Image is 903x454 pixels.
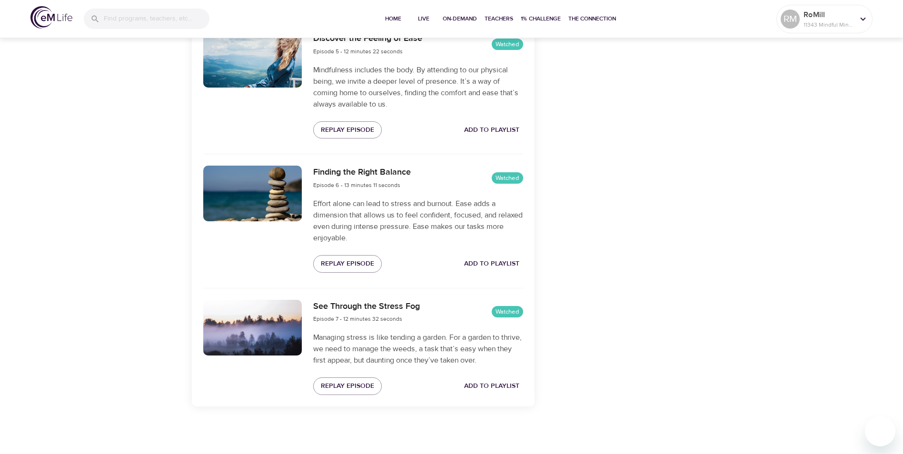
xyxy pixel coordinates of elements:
span: Watched [492,174,523,183]
span: 1% Challenge [521,14,561,24]
div: RM [781,10,800,29]
span: Replay Episode [321,258,374,270]
span: Watched [492,40,523,49]
span: Episode 5 - 12 minutes 22 seconds [313,48,403,55]
span: Add to Playlist [464,380,519,392]
span: Teachers [485,14,513,24]
p: 11343 Mindful Minutes [804,20,854,29]
span: Replay Episode [321,380,374,392]
span: On-Demand [443,14,477,24]
h6: Finding the Right Balance [313,166,411,179]
button: Add to Playlist [460,377,523,395]
span: Add to Playlist [464,258,519,270]
input: Find programs, teachers, etc... [104,9,209,29]
span: Replay Episode [321,124,374,136]
span: Home [382,14,405,24]
iframe: Button to launch messaging window [865,416,895,446]
button: Replay Episode [313,377,382,395]
img: logo [30,6,72,29]
button: Replay Episode [313,255,382,273]
h6: See Through the Stress Fog [313,300,420,314]
span: Episode 7 - 12 minutes 32 seconds [313,315,402,323]
p: Managing stress is like tending a garden. For a garden to thrive, we need to manage the weeds, a ... [313,332,523,366]
h6: Discover the Feeling of Ease [313,32,422,46]
span: Add to Playlist [464,124,519,136]
span: Watched [492,307,523,316]
button: Replay Episode [313,121,382,139]
span: The Connection [568,14,616,24]
span: Live [412,14,435,24]
button: Add to Playlist [460,255,523,273]
button: Add to Playlist [460,121,523,139]
p: Mindfulness includes the body. By attending to our physical being, we invite a deeper level of pr... [313,64,523,110]
p: Effort alone can lead to stress and burnout. Ease adds a dimension that allows us to feel confide... [313,198,523,244]
p: RoMill [804,9,854,20]
span: Episode 6 - 13 minutes 11 seconds [313,181,400,189]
